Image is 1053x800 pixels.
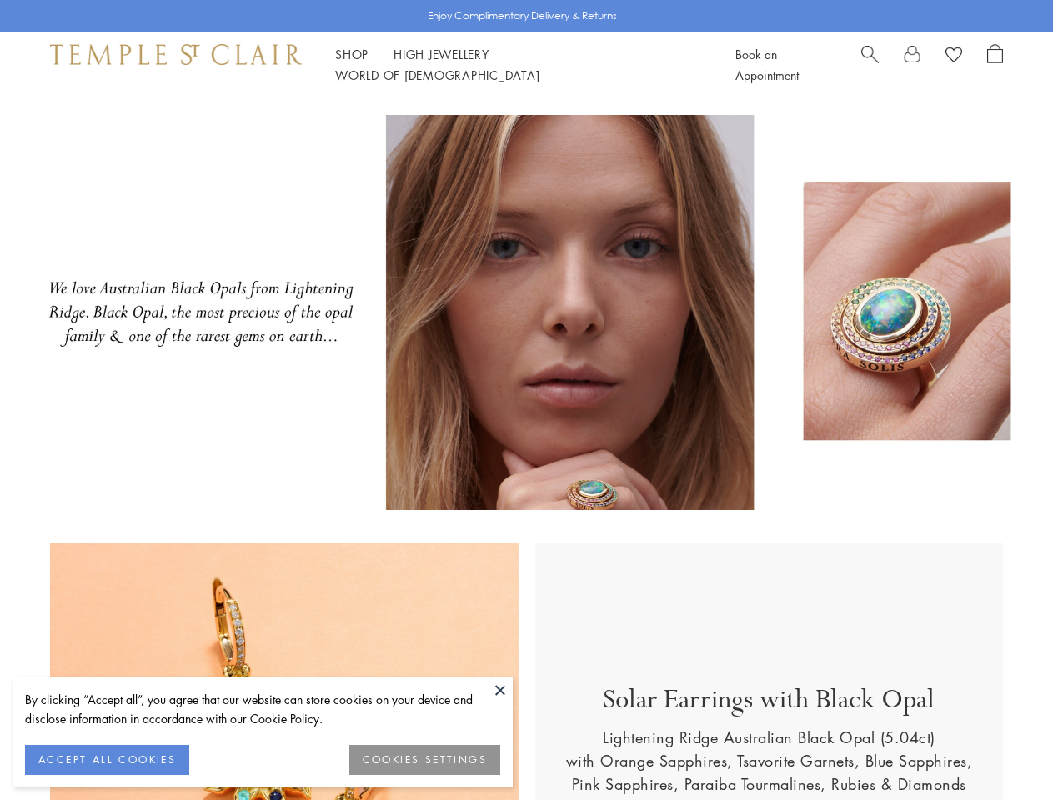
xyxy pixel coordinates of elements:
a: Open Shopping Bag [987,44,1003,86]
p: with Orange Sapphires, Tsavorite Garnets, Blue Sapphires, Pink Sapphires, Paraiba Tourmalines, Ru... [560,749,977,796]
p: Solar Earrings with Black Opal [603,682,935,726]
a: High JewelleryHigh Jewellery [394,46,489,62]
p: Lightening Ridge Australian Black Opal (5.04ct) [603,726,935,749]
a: View Wishlist [945,44,962,69]
a: World of [DEMOGRAPHIC_DATA]World of [DEMOGRAPHIC_DATA] [335,67,539,83]
p: Enjoy Complimentary Delivery & Returns [428,7,617,24]
button: ACCEPT ALL COOKIES [25,745,189,775]
nav: Main navigation [335,44,698,86]
a: Search [861,44,879,86]
a: Book an Appointment [735,46,799,83]
div: By clicking “Accept all”, you agree that our website can store cookies on your device and disclos... [25,690,500,728]
button: COOKIES SETTINGS [349,745,500,775]
img: Temple St. Clair [50,44,302,64]
a: ShopShop [335,46,369,62]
